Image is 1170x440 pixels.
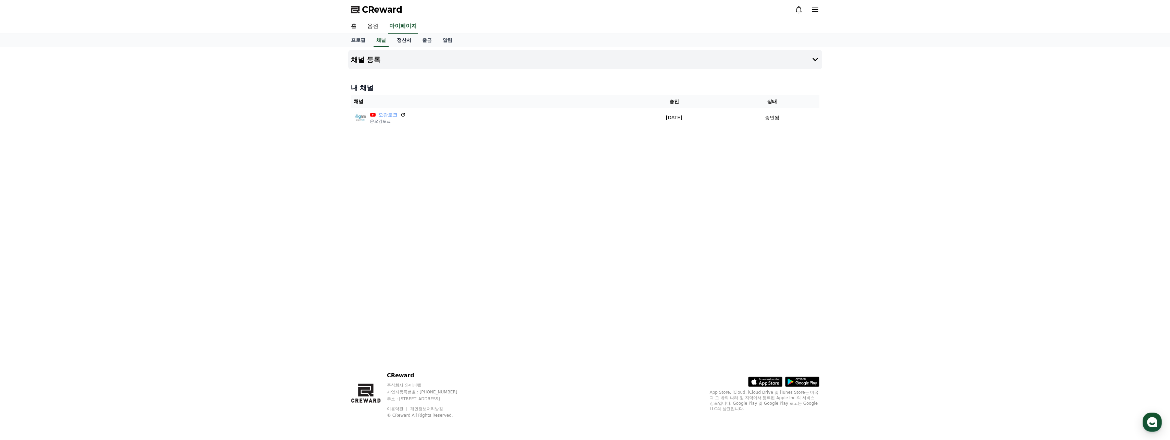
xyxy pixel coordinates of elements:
span: 홈 [22,228,26,233]
a: 정산서 [391,34,417,47]
a: 홈 [345,19,362,34]
a: CReward [351,4,402,15]
p: © CReward All Rights Reserved. [387,413,470,418]
span: 설정 [106,228,114,233]
span: 대화 [63,228,71,233]
a: 대화 [45,217,88,234]
h4: 내 채널 [351,83,819,93]
p: CReward [387,371,470,380]
a: 오감토크 [378,111,398,119]
a: 이용약관 [387,406,408,411]
h4: 채널 등록 [351,56,381,63]
a: 알림 [437,34,458,47]
img: 오감토크 [354,111,367,124]
p: 사업자등록번호 : [PHONE_NUMBER] [387,389,470,395]
p: 주소 : [STREET_ADDRESS] [387,396,470,402]
p: @오감토크 [370,119,406,124]
a: 채널 [374,34,389,47]
a: 개인정보처리방침 [410,406,443,411]
p: 주식회사 와이피랩 [387,382,470,388]
th: 채널 [351,95,623,108]
span: CReward [362,4,402,15]
th: 상태 [725,95,819,108]
a: 마이페이지 [388,19,418,34]
a: 설정 [88,217,131,234]
a: 프로필 [345,34,371,47]
p: [DATE] [626,114,723,121]
button: 채널 등록 [348,50,822,69]
th: 승인 [623,95,726,108]
a: 음원 [362,19,384,34]
p: App Store, iCloud, iCloud Drive 및 iTunes Store는 미국과 그 밖의 나라 및 지역에서 등록된 Apple Inc.의 서비스 상표입니다. Goo... [710,390,819,412]
p: 승인됨 [765,114,779,121]
a: 출금 [417,34,437,47]
a: 홈 [2,217,45,234]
